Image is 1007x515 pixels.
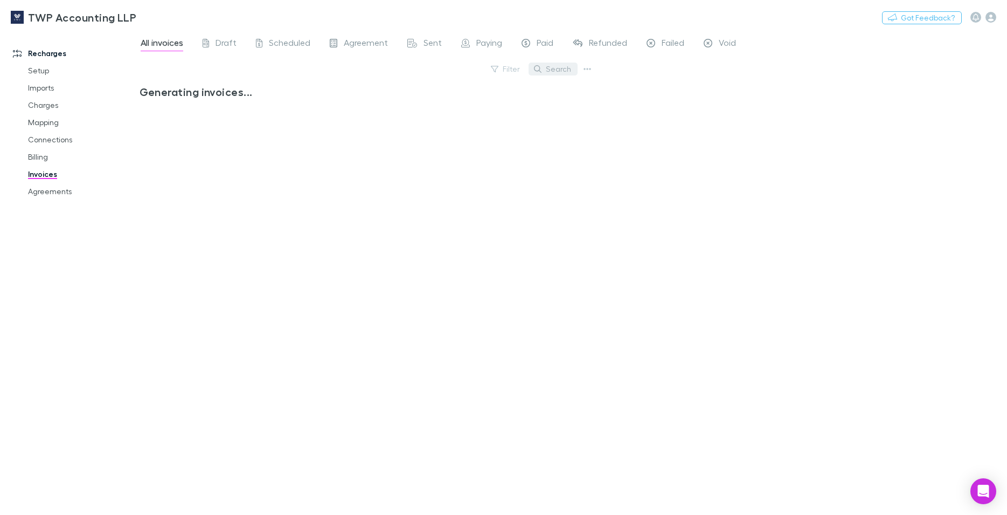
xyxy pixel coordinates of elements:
[17,183,147,200] a: Agreements
[589,37,627,51] span: Refunded
[17,148,147,166] a: Billing
[140,85,586,98] h3: Generating invoices...
[141,37,183,51] span: All invoices
[344,37,388,51] span: Agreement
[216,37,237,51] span: Draft
[662,37,684,51] span: Failed
[17,114,147,131] a: Mapping
[476,37,502,51] span: Paying
[4,4,143,30] a: TWP Accounting LLP
[17,97,147,114] a: Charges
[17,79,147,97] a: Imports
[485,63,526,75] button: Filter
[882,11,962,24] button: Got Feedback?
[2,45,147,62] a: Recharges
[28,11,136,24] h3: TWP Accounting LLP
[11,11,24,24] img: TWP Accounting LLP's Logo
[970,478,996,504] div: Open Intercom Messenger
[529,63,578,75] button: Search
[17,62,147,79] a: Setup
[719,37,736,51] span: Void
[17,166,147,183] a: Invoices
[537,37,553,51] span: Paid
[269,37,310,51] span: Scheduled
[423,37,442,51] span: Sent
[17,131,147,148] a: Connections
